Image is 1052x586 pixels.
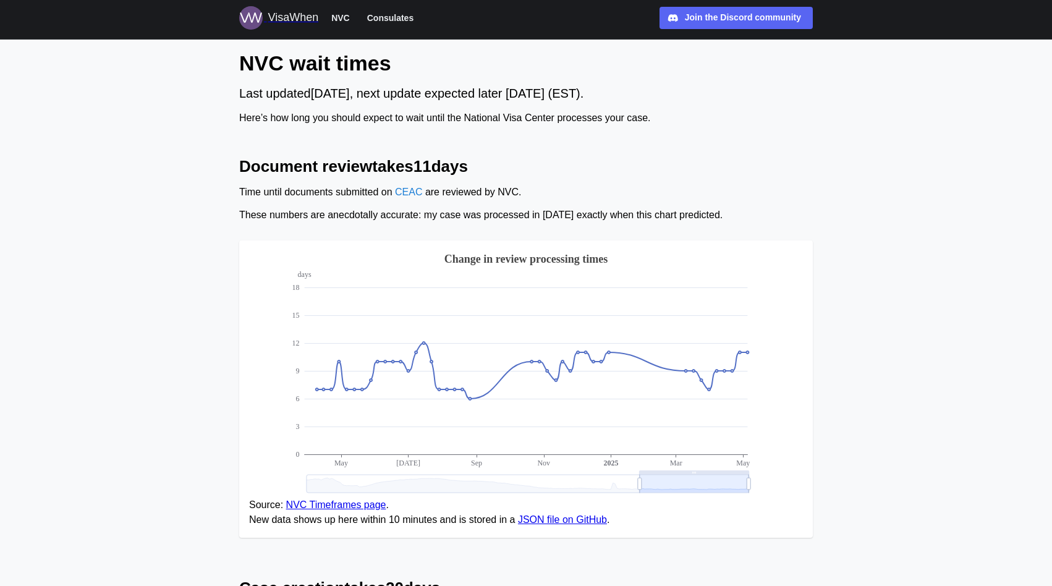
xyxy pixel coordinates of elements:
[334,459,348,467] text: May
[298,270,312,279] text: days
[362,10,419,26] button: Consulates
[326,10,355,26] button: NVC
[239,84,813,103] div: Last updated [DATE] , next update expected later [DATE] (EST).
[736,459,750,467] text: May
[395,187,422,197] a: CEAC
[396,459,420,467] text: [DATE]
[292,311,300,320] text: 15
[296,394,300,403] text: 6
[249,498,803,529] figcaption: Source: . New data shows up here within 10 minutes and is stored in a .
[239,49,813,77] h1: NVC wait times
[471,459,482,467] text: Sep
[239,208,813,223] div: These numbers are anecdotally accurate: my case was processed in [DATE] exactly when this chart p...
[518,514,607,525] a: JSON file on GitHub
[670,459,682,467] text: Mar
[239,185,813,200] div: Time until documents submitted on are reviewed by NVC.
[685,11,801,25] div: Join the Discord community
[239,156,813,177] h2: Document review takes 11 days
[292,339,300,347] text: 12
[296,367,300,375] text: 9
[331,11,350,25] span: NVC
[604,459,619,467] text: 2025
[286,499,386,510] a: NVC Timeframes page
[239,111,813,126] div: Here’s how long you should expect to wait until the National Visa Center processes your case.
[268,9,318,27] div: VisaWhen
[239,6,263,30] img: Logo for VisaWhen
[239,6,318,30] a: Logo for VisaWhen VisaWhen
[444,253,608,265] text: Change in review processing times
[296,450,300,459] text: 0
[296,422,300,431] text: 3
[537,459,550,467] text: Nov
[660,7,813,29] a: Join the Discord community
[367,11,414,25] span: Consulates
[292,283,300,292] text: 18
